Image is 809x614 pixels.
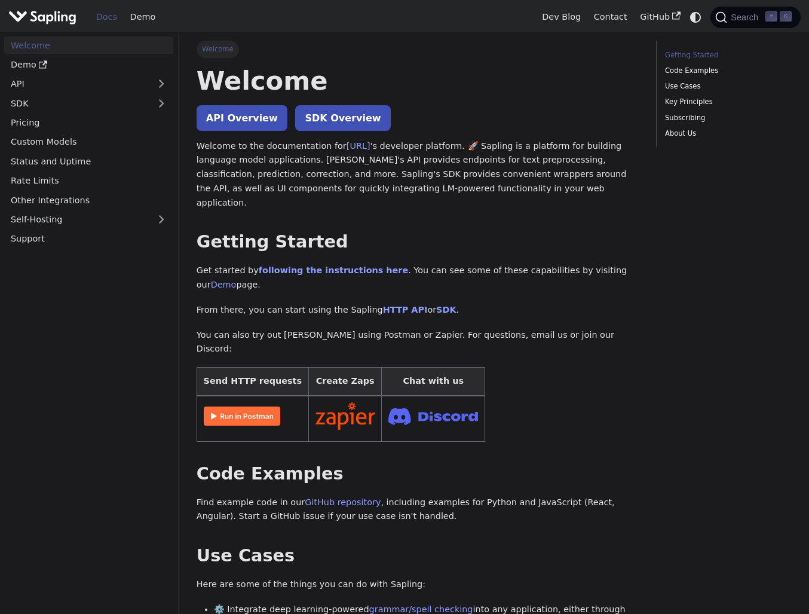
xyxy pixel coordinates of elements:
a: HTTP API [383,305,428,314]
p: Here are some of the things you can do with Sapling: [197,578,639,592]
a: Self-Hosting [4,211,173,228]
a: Subscribing [665,112,787,124]
img: Join Discord [388,404,478,429]
p: Welcome to the documentation for 's developer platform. 🚀 Sapling is a platform for building lang... [197,139,639,210]
kbd: K [780,11,792,22]
a: [URL] [347,141,370,151]
a: Docs [90,8,124,26]
span: Search [727,13,765,22]
a: Demo [211,280,237,289]
a: Custom Models [4,133,173,151]
a: Rate Limits [4,172,173,190]
img: Connect in Zapier [315,402,375,430]
button: Search (Command+K) [710,7,800,28]
button: Expand sidebar category 'SDK' [149,94,173,112]
a: Demo [124,8,162,26]
p: Find example code in our , including examples for Python and JavaScript (React, Angular). Start a... [197,496,639,524]
a: Pricing [4,114,173,132]
a: Welcome [4,36,173,54]
h1: Welcome [197,65,639,97]
img: Sapling.ai [8,8,76,26]
img: Run in Postman [204,407,280,426]
a: Code Examples [665,65,787,77]
h2: Getting Started [197,231,639,253]
nav: Breadcrumbs [197,41,639,57]
p: From there, you can start using the Sapling or . [197,303,639,317]
th: Create Zaps [308,368,382,396]
p: Get started by . You can see some of these capabilities by visiting our page. [197,264,639,292]
a: Sapling.ai [8,8,81,26]
span: Welcome [197,41,239,57]
a: following the instructions here [259,265,408,275]
a: Key Principles [665,96,787,108]
a: About Us [665,128,787,139]
a: Contact [587,8,634,26]
a: Getting Started [665,50,787,61]
a: API Overview [197,105,287,131]
kbd: ⌘ [765,11,777,22]
a: SDK Overview [295,105,390,131]
a: Demo [4,56,173,74]
a: Use Cases [665,81,787,92]
a: SDK [4,94,149,112]
a: Dev Blog [535,8,587,26]
a: SDK [436,305,456,314]
a: grammar/spell checking [369,604,473,614]
th: Chat with us [382,368,485,396]
a: Other Integrations [4,191,173,209]
a: Support [4,230,173,248]
h2: Code Examples [197,463,639,485]
a: GitHub repository [305,497,381,507]
a: Status and Uptime [4,152,173,170]
a: GitHub [633,8,687,26]
button: Switch between dark and light mode (currently system mode) [687,8,704,26]
h2: Use Cases [197,545,639,567]
p: You can also try out [PERSON_NAME] using Postman or Zapier. For questions, email us or join our D... [197,328,639,357]
th: Send HTTP requests [197,368,308,396]
button: Expand sidebar category 'API' [149,75,173,93]
a: API [4,75,149,93]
